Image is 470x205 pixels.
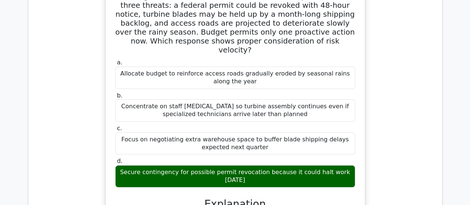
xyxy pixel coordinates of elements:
span: d. [117,157,123,164]
div: Allocate budget to reinforce access roads gradually eroded by seasonal rains along the year [115,67,355,89]
span: c. [117,125,122,132]
span: b. [117,92,123,99]
div: Focus on negotiating extra warehouse space to buffer blade shipping delays expected next quarter [115,132,355,155]
span: a. [117,59,123,66]
div: Secure contingency for possible permit revocation because it could halt work [DATE] [115,165,355,188]
div: Concentrate on staff [MEDICAL_DATA] so turbine assembly continues even if specialized technicians... [115,99,355,122]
